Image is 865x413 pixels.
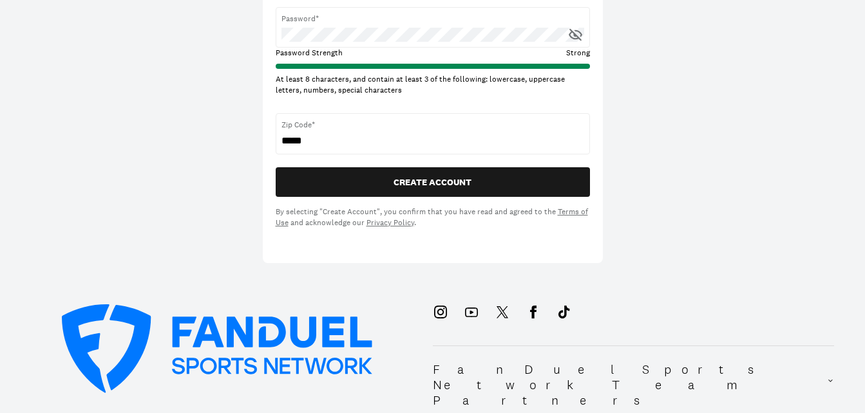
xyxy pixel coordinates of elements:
span: Zip Code* [281,119,584,131]
div: By selecting "Create Account", you confirm that you have read and agreed to the and acknowledge o... [276,206,590,228]
h2: FanDuel Sports Network Team Partners [433,362,828,408]
button: CREATE ACCOUNT [276,167,590,197]
span: Password* [281,13,584,24]
a: Privacy Policy [366,217,414,228]
div: At least 8 characters, and contain at least 3 of the following: lowercase, uppercase letters, num... [276,74,590,96]
a: Terms of Use [276,206,588,228]
div: Password Strength [276,48,433,59]
div: Strong [433,48,590,59]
